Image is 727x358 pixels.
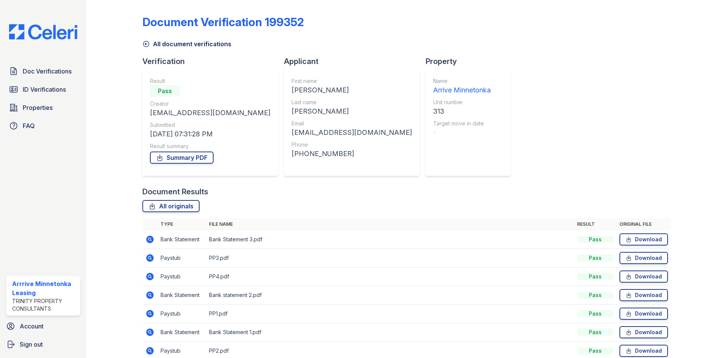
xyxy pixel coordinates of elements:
[150,85,180,97] div: Pass
[6,64,80,79] a: Doc Verifications
[158,249,206,267] td: Paystub
[20,322,44,331] span: Account
[150,100,270,108] div: Creator
[619,233,668,245] a: Download
[433,77,491,85] div: Name
[158,230,206,249] td: Bank Statement
[577,347,613,355] div: Pass
[577,254,613,262] div: Pass
[433,98,491,106] div: Unit number
[292,141,412,149] div: Phone
[150,108,270,118] div: [EMAIL_ADDRESS][DOMAIN_NAME]
[426,56,516,67] div: Property
[619,308,668,320] a: Download
[158,323,206,342] td: Bank Statement
[284,56,426,67] div: Applicant
[23,121,35,130] span: FAQ
[616,218,671,230] th: Original file
[577,236,613,243] div: Pass
[292,106,412,117] div: [PERSON_NAME]
[206,230,574,249] td: Bank Statement 3.pdf
[433,106,491,117] div: 313
[206,305,574,323] td: PP1.pdf
[433,85,491,95] div: Arrive Minnetonka
[12,279,77,297] div: Arrrive Minnetonka Leasing
[206,249,574,267] td: PP3.pdf
[577,273,613,280] div: Pass
[142,186,208,197] div: Document Results
[619,270,668,283] a: Download
[577,310,613,317] div: Pass
[292,98,412,106] div: Last name
[150,77,270,85] div: Result
[292,77,412,85] div: First name
[150,142,270,150] div: Result summary
[142,39,231,48] a: All document verifications
[619,289,668,301] a: Download
[577,291,613,299] div: Pass
[142,56,284,67] div: Verification
[150,121,270,129] div: Submitted
[619,345,668,357] a: Download
[292,85,412,95] div: [PERSON_NAME]
[577,328,613,336] div: Pass
[158,267,206,286] td: Paystub
[433,77,491,95] a: Name Arrive Minnetonka
[158,305,206,323] td: Paystub
[142,15,304,29] div: Document Verification 199352
[206,218,574,230] th: File name
[20,340,43,349] span: Sign out
[206,286,574,305] td: Bank statement 2.pdf
[433,120,491,127] div: Target move in date
[619,252,668,264] a: Download
[292,149,412,159] div: [PHONE_NUMBER]
[574,218,616,230] th: Result
[3,24,83,39] img: CE_Logo_Blue-a8612792a0a2168367f1c8372b55b34899dd931a85d93a1a3d3e32e68fde9ad4.png
[206,267,574,286] td: PP4.pdf
[158,286,206,305] td: Bank Statement
[292,127,412,138] div: [EMAIL_ADDRESS][DOMAIN_NAME]
[23,85,66,94] span: ID Verifications
[6,118,80,133] a: FAQ
[619,326,668,338] a: Download
[150,129,270,139] div: [DATE] 07:31:28 PM
[3,337,83,352] a: Sign out
[292,120,412,127] div: Email
[6,100,80,115] a: Properties
[6,82,80,97] a: ID Verifications
[206,323,574,342] td: Bank Statement 1.pdf
[23,103,53,112] span: Properties
[142,200,200,212] a: All originals
[158,218,206,230] th: Type
[3,319,83,334] a: Account
[150,152,214,164] a: Summary PDF
[23,67,72,76] span: Doc Verifications
[433,127,491,138] div: -
[12,297,77,313] div: Trinity Property Consultants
